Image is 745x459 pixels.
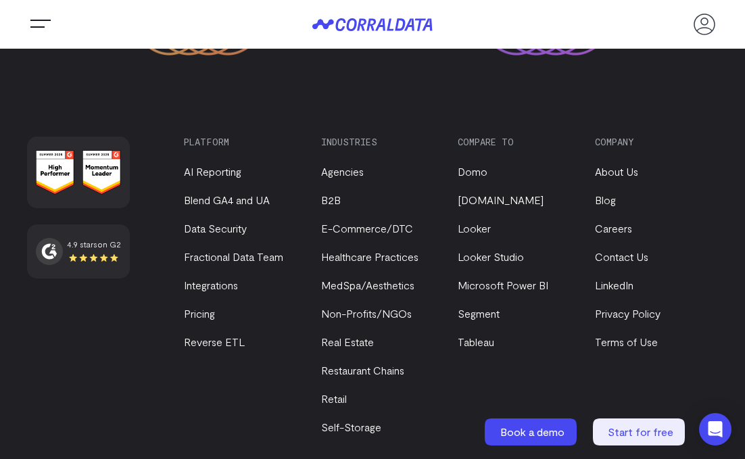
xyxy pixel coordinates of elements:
[699,413,731,445] div: Open Intercom Messenger
[321,222,413,235] a: E-Commerce/DTC
[500,425,564,438] span: Book a demo
[595,137,719,147] h3: Company
[321,392,347,405] a: Retail
[593,418,688,445] a: Start for free
[321,307,412,320] a: Non-Profits/NGOs
[595,307,660,320] a: Privacy Policy
[458,279,548,291] a: Microsoft Power BI
[184,250,283,263] a: Fractional Data Team
[458,222,491,235] a: Looker
[595,279,633,291] a: LinkedIn
[595,250,648,263] a: Contact Us
[321,279,414,291] a: MedSpa/Aesthetics
[321,420,381,433] a: Self-Storage
[595,335,658,348] a: Terms of Use
[184,137,308,147] h3: Platform
[608,425,673,438] span: Start for free
[321,165,364,178] a: Agencies
[184,279,238,291] a: Integrations
[458,165,487,178] a: Domo
[485,418,579,445] a: Book a demo
[321,193,341,206] a: B2B
[184,193,270,206] a: Blend GA4 and UA
[321,364,404,377] a: Restaurant Chains
[458,250,524,263] a: Looker Studio
[458,307,500,320] a: Segment
[184,222,247,235] a: Data Security
[97,239,121,249] span: on G2
[595,193,616,206] a: Blog
[184,165,241,178] a: AI Reporting
[67,238,121,250] div: 4.9 stars
[321,137,445,147] h3: Industries
[27,11,54,38] button: Trigger Menu
[184,307,215,320] a: Pricing
[36,238,121,265] a: 4.9 starson G2
[321,250,418,263] a: Healthcare Practices
[321,335,374,348] a: Real Estate
[458,193,544,206] a: [DOMAIN_NAME]
[595,165,638,178] a: About Us
[595,222,632,235] a: Careers
[184,335,245,348] a: Reverse ETL
[458,137,581,147] h3: Compare to
[458,335,494,348] a: Tableau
